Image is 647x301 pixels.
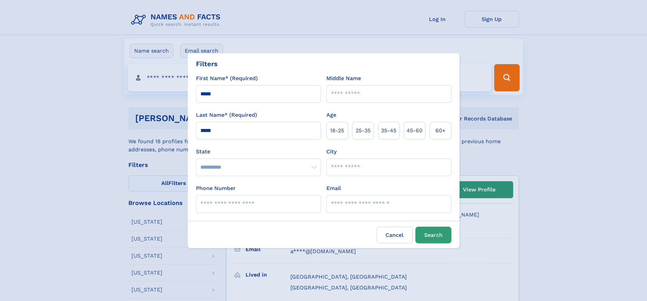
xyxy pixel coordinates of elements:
[377,227,413,243] label: Cancel
[196,148,321,156] label: State
[196,111,257,119] label: Last Name* (Required)
[196,74,258,82] label: First Name* (Required)
[196,184,236,192] label: Phone Number
[435,127,446,135] span: 60+
[356,127,371,135] span: 25‑35
[326,184,341,192] label: Email
[326,111,336,119] label: Age
[326,74,361,82] label: Middle Name
[326,148,337,156] label: City
[330,127,344,135] span: 18‑25
[407,127,423,135] span: 45‑60
[381,127,396,135] span: 35‑45
[196,59,218,69] div: Filters
[415,227,451,243] button: Search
